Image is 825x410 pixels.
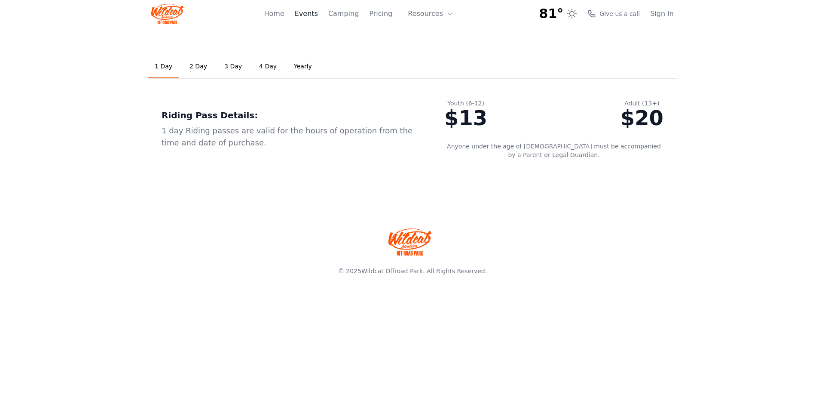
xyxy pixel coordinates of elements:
[264,9,284,19] a: Home
[539,6,564,22] span: 81°
[620,99,663,108] div: Adult (13+)
[361,268,423,274] a: Wildcat Offroad Park
[369,9,392,19] a: Pricing
[599,9,640,18] span: Give us a call
[162,125,417,149] div: 1 day Riding passes are valid for the hours of operation from the time and date of purchase.
[620,108,663,128] div: $20
[252,55,284,78] a: 4 Day
[587,9,640,18] a: Give us a call
[183,55,214,78] a: 2 Day
[217,55,249,78] a: 3 Day
[444,108,487,128] div: $13
[328,9,359,19] a: Camping
[403,5,458,22] button: Resources
[287,55,319,78] a: Yearly
[444,99,487,108] div: Youth (6-12)
[388,228,431,256] img: Wildcat Offroad park
[162,109,417,121] div: Riding Pass Details:
[148,55,179,78] a: 1 Day
[650,9,674,19] a: Sign In
[295,9,318,19] a: Events
[338,268,487,274] span: © 2025 . All Rights Reserved.
[151,3,183,24] img: Wildcat Logo
[444,142,663,159] p: Anyone under the age of [DEMOGRAPHIC_DATA] must be accompanied by a Parent or Legal Guardian.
